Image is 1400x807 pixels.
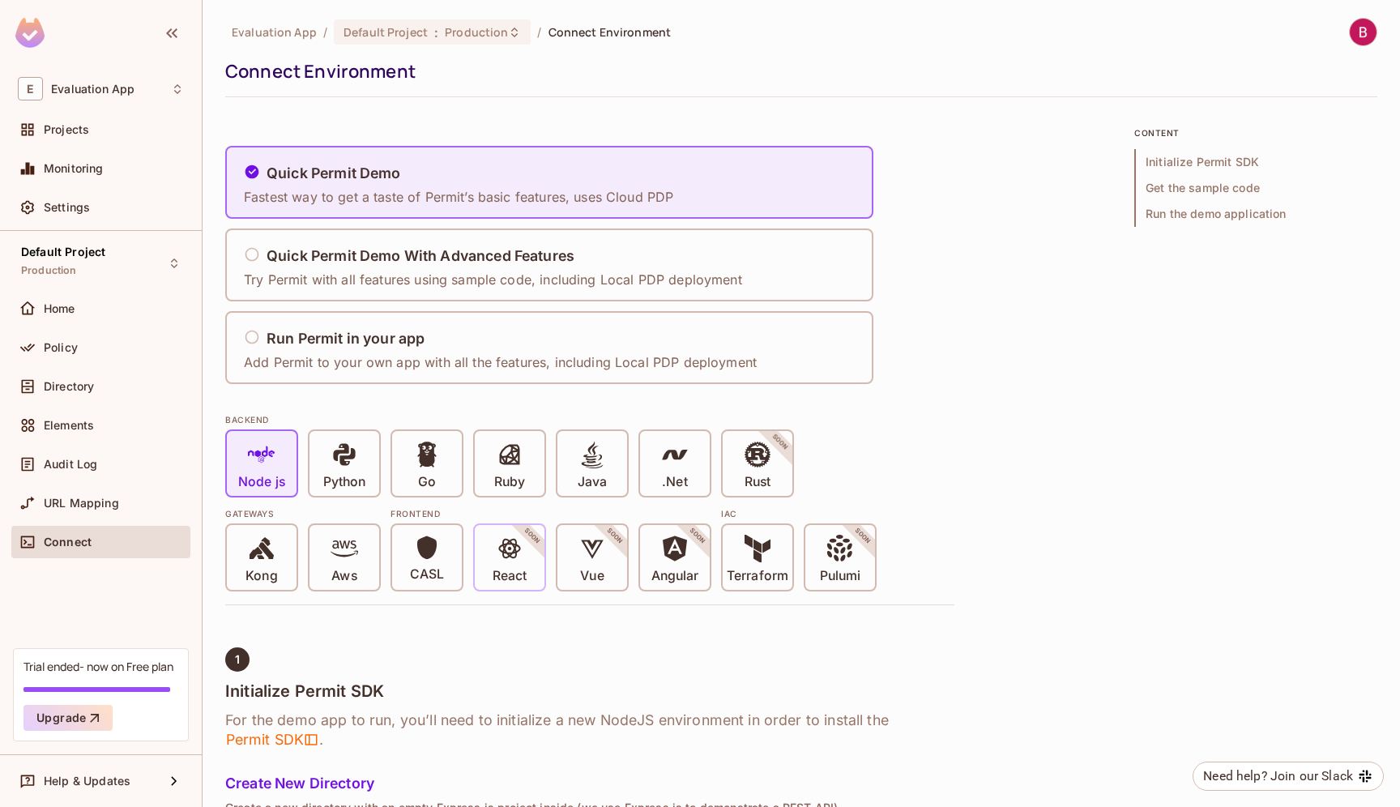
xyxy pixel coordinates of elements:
p: Angular [651,568,699,584]
h4: Initialize Permit SDK [225,681,954,701]
button: Upgrade [23,705,113,731]
span: Home [44,302,75,315]
p: Rust [745,474,770,490]
p: Go [418,474,436,490]
p: Aws [331,568,356,584]
span: Permit SDK [225,730,319,749]
li: / [323,24,327,40]
span: the active workspace [232,24,317,40]
span: Monitoring [44,162,104,175]
img: Bradley Thornhill [1350,19,1377,45]
p: Try Permit with all features using sample code, including Local PDP deployment [244,271,742,288]
span: SOON [831,505,894,568]
span: Connect Environment [548,24,672,40]
p: Python [323,474,365,490]
span: Production [445,24,508,40]
p: CASL [410,566,444,583]
div: Gateways [225,507,381,520]
li: / [537,24,541,40]
p: Terraform [727,568,788,584]
span: 1 [235,653,240,666]
span: Audit Log [44,458,97,471]
p: Java [578,474,607,490]
span: Projects [44,123,89,136]
span: : [433,26,439,39]
p: Fastest way to get a taste of Permit’s basic features, uses Cloud PDP [244,188,673,206]
div: Trial ended- now on Free plan [23,659,173,674]
span: Settings [44,201,90,214]
h5: Run Permit in your app [267,331,425,347]
span: Run the demo application [1134,201,1377,227]
p: Vue [580,568,604,584]
span: E [18,77,43,100]
span: SOON [666,505,729,568]
div: Connect Environment [225,59,1369,83]
span: Get the sample code [1134,175,1377,201]
span: Initialize Permit SDK [1134,149,1377,175]
div: Need help? Join our Slack [1203,766,1353,786]
p: Kong [245,568,277,584]
span: Connect [44,536,92,549]
p: Node js [238,474,285,490]
h6: For the demo app to run, you’ll need to initialize a new NodeJS environment in order to install t... [225,711,954,749]
p: React [493,568,527,584]
img: SReyMgAAAABJRU5ErkJggg== [15,18,45,48]
p: Pulumi [820,568,860,584]
span: Elements [44,419,94,432]
span: Help & Updates [44,775,130,788]
span: Production [21,264,77,277]
span: SOON [501,505,564,568]
span: Policy [44,341,78,354]
div: Frontend [391,507,711,520]
p: Ruby [494,474,525,490]
span: URL Mapping [44,497,119,510]
h5: Quick Permit Demo With Advanced Features [267,248,574,264]
p: .Net [662,474,687,490]
h5: Create New Directory [225,775,954,792]
span: Default Project [344,24,428,40]
div: BACKEND [225,413,954,426]
span: Workspace: Evaluation App [51,83,134,96]
span: SOON [583,505,647,568]
h5: Quick Permit Demo [267,165,401,181]
p: Add Permit to your own app with all the features, including Local PDP deployment [244,353,757,371]
span: Directory [44,380,94,393]
span: Default Project [21,246,105,258]
div: IAC [721,507,877,520]
p: content [1134,126,1377,139]
span: SOON [749,411,812,474]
